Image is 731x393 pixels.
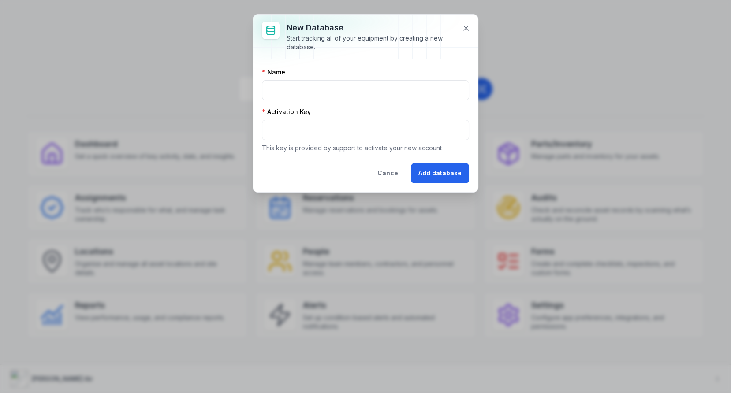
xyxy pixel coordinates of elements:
[287,22,455,34] h3: New database
[262,144,469,152] p: This key is provided by support to activate your new account
[370,163,407,183] button: Cancel
[262,108,311,116] label: Activation Key
[287,34,455,52] div: Start tracking all of your equipment by creating a new database.
[411,163,469,183] button: Add database
[262,68,285,77] label: Name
